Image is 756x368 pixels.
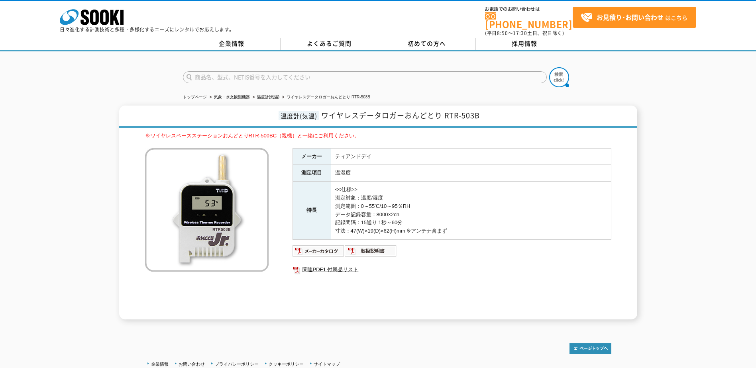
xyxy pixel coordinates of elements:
[145,132,611,140] p: ※ワイヤレスベースステーションおんどとりRTR-500BC（親機）と一緒にご利用ください。
[549,67,569,87] img: btn_search.png
[569,343,611,354] img: トップページへ
[331,165,611,182] td: 温湿度
[345,250,397,256] a: 取扱説明書
[215,362,259,366] a: プライバシーポリシー
[269,362,304,366] a: クッキーポリシー
[476,38,573,50] a: 採用情報
[485,29,564,37] span: (平日 ～ 土日、祝日除く)
[293,165,331,182] th: 測定項目
[314,362,340,366] a: サイトマップ
[345,245,397,257] img: 取扱説明書
[497,29,508,37] span: 8:50
[485,7,573,12] span: お電話でのお問い合わせは
[183,71,547,83] input: 商品名、型式、NETIS番号を入力してください
[293,182,331,240] th: 特長
[279,111,319,120] span: 温度計(気温)
[581,12,687,23] span: はこちら
[183,38,281,50] a: 企業情報
[257,95,280,99] a: 温度計(気温)
[331,182,611,240] td: <<仕様>> 測定対象：温度/湿度 測定範囲：0～55℃/10～95％RH データ記録容量：8000×2ch 記録間隔：15通り 1秒～60分 寸法：47(W)×19(D)×62(H)mm ※ア...
[378,38,476,50] a: 初めての方へ
[183,95,207,99] a: トップページ
[145,148,269,272] img: ワイヤレスデータロガーおんどとり RTR-503B
[293,250,345,256] a: メーカーカタログ
[151,362,169,366] a: 企業情報
[513,29,527,37] span: 17:30
[408,39,446,48] span: 初めての方へ
[179,362,205,366] a: お問い合わせ
[214,95,250,99] a: 気象・水文観測機器
[331,148,611,165] td: ティアンドデイ
[597,12,664,22] strong: お見積り･お問い合わせ
[60,27,234,32] p: 日々進化する計測技術と多種・多様化するニーズにレンタルでお応えします。
[293,264,611,275] a: 関連PDF1 付属品リスト
[281,93,370,102] li: ワイヤレスデータロガーおんどとり RTR-503B
[281,38,378,50] a: よくあるご質問
[321,110,480,121] span: ワイヤレスデータロガーおんどとり RTR-503B
[293,245,345,257] img: メーカーカタログ
[485,12,573,29] a: [PHONE_NUMBER]
[293,148,331,165] th: メーカー
[573,7,696,28] a: お見積り･お問い合わせはこちら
